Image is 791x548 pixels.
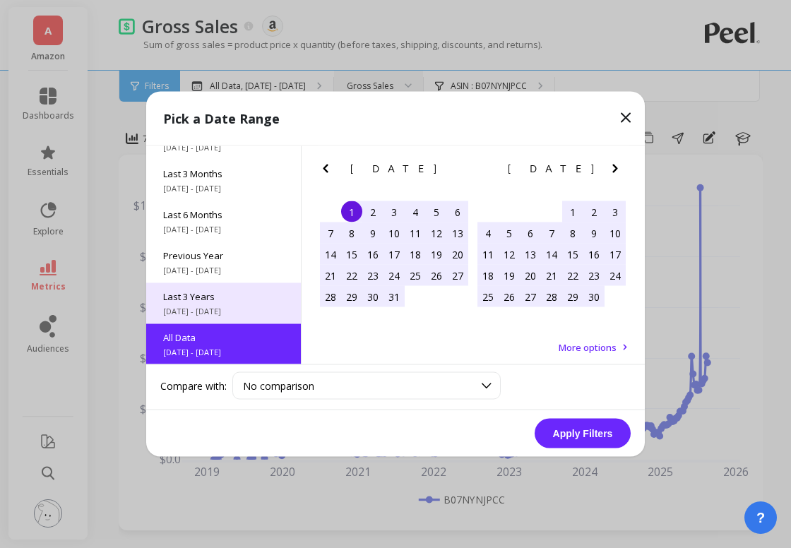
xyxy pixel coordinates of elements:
div: Choose Friday, May 26th, 2017 [426,265,447,286]
div: Choose Monday, June 19th, 2017 [499,265,520,286]
div: Choose Monday, May 15th, 2017 [341,244,362,265]
div: Choose Thursday, June 8th, 2017 [562,222,583,244]
div: Choose Tuesday, June 13th, 2017 [520,244,541,265]
div: Choose Sunday, June 25th, 2017 [477,286,499,307]
span: ? [756,508,765,528]
div: Choose Tuesday, May 9th, 2017 [362,222,383,244]
div: Choose Wednesday, June 21st, 2017 [541,265,562,286]
div: Choose Sunday, June 18th, 2017 [477,265,499,286]
div: Choose Saturday, June 3rd, 2017 [605,201,626,222]
div: Choose Friday, May 5th, 2017 [426,201,447,222]
span: [DATE] - [DATE] [163,224,284,235]
div: Choose Sunday, May 28th, 2017 [320,286,341,307]
div: Choose Tuesday, May 23rd, 2017 [362,265,383,286]
button: Next Month [449,160,472,183]
div: Choose Wednesday, May 31st, 2017 [383,286,405,307]
div: Choose Saturday, June 10th, 2017 [605,222,626,244]
span: [DATE] - [DATE] [163,306,284,317]
div: Choose Wednesday, May 24th, 2017 [383,265,405,286]
button: Previous Month [317,160,340,183]
span: [DATE] - [DATE] [163,142,284,153]
div: Choose Monday, May 22nd, 2017 [341,265,362,286]
span: No comparison [243,379,314,393]
div: Choose Tuesday, June 6th, 2017 [520,222,541,244]
div: Choose Saturday, May 20th, 2017 [447,244,468,265]
div: Choose Thursday, June 29th, 2017 [562,286,583,307]
span: Last 6 Months [163,208,284,221]
div: Choose Sunday, May 7th, 2017 [320,222,341,244]
div: Choose Friday, June 16th, 2017 [583,244,605,265]
div: Choose Monday, June 12th, 2017 [499,244,520,265]
div: Choose Tuesday, May 16th, 2017 [362,244,383,265]
div: Choose Tuesday, June 27th, 2017 [520,286,541,307]
div: Choose Saturday, May 6th, 2017 [447,201,468,222]
div: Choose Sunday, June 11th, 2017 [477,244,499,265]
span: Last 3 Years [163,290,284,303]
div: Choose Sunday, May 14th, 2017 [320,244,341,265]
div: Choose Thursday, May 25th, 2017 [405,265,426,286]
span: [DATE] [508,163,596,174]
div: Choose Wednesday, May 17th, 2017 [383,244,405,265]
div: Choose Wednesday, May 3rd, 2017 [383,201,405,222]
div: Choose Saturday, June 17th, 2017 [605,244,626,265]
div: Choose Thursday, June 15th, 2017 [562,244,583,265]
div: Choose Monday, May 1st, 2017 [341,201,362,222]
div: Choose Thursday, May 4th, 2017 [405,201,426,222]
div: Choose Monday, June 5th, 2017 [499,222,520,244]
div: Choose Friday, June 2nd, 2017 [583,201,605,222]
span: [DATE] - [DATE] [163,265,284,276]
div: Choose Sunday, May 21st, 2017 [320,265,341,286]
span: Previous Year [163,249,284,262]
p: Pick a Date Range [163,109,280,129]
div: Choose Wednesday, June 14th, 2017 [541,244,562,265]
div: Choose Friday, June 23rd, 2017 [583,265,605,286]
div: Choose Friday, June 9th, 2017 [583,222,605,244]
span: [DATE] - [DATE] [163,347,284,358]
div: Choose Friday, June 30th, 2017 [583,286,605,307]
div: Choose Saturday, May 13th, 2017 [447,222,468,244]
div: month 2017-06 [477,201,626,307]
div: Choose Sunday, June 4th, 2017 [477,222,499,244]
button: Next Month [607,160,629,183]
span: More options [559,341,617,354]
div: Choose Friday, May 19th, 2017 [426,244,447,265]
button: ? [744,501,777,534]
label: Compare with: [160,379,227,393]
div: Choose Thursday, May 11th, 2017 [405,222,426,244]
div: Choose Tuesday, June 20th, 2017 [520,265,541,286]
div: Choose Wednesday, May 10th, 2017 [383,222,405,244]
div: Choose Tuesday, May 2nd, 2017 [362,201,383,222]
button: Previous Month [475,160,497,183]
div: Choose Thursday, May 18th, 2017 [405,244,426,265]
span: Last 3 Months [163,167,284,180]
span: [DATE] - [DATE] [163,183,284,194]
div: Choose Thursday, June 22nd, 2017 [562,265,583,286]
div: month 2017-05 [320,201,468,307]
div: Choose Thursday, June 1st, 2017 [562,201,583,222]
div: Choose Tuesday, May 30th, 2017 [362,286,383,307]
div: Choose Monday, May 8th, 2017 [341,222,362,244]
span: [DATE] [350,163,439,174]
div: Choose Saturday, June 24th, 2017 [605,265,626,286]
div: Choose Saturday, May 27th, 2017 [447,265,468,286]
span: All Data [163,331,284,344]
button: Apply Filters [535,419,631,448]
div: Choose Wednesday, June 28th, 2017 [541,286,562,307]
div: Choose Monday, May 29th, 2017 [341,286,362,307]
div: Choose Friday, May 12th, 2017 [426,222,447,244]
div: Choose Wednesday, June 7th, 2017 [541,222,562,244]
div: Choose Monday, June 26th, 2017 [499,286,520,307]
